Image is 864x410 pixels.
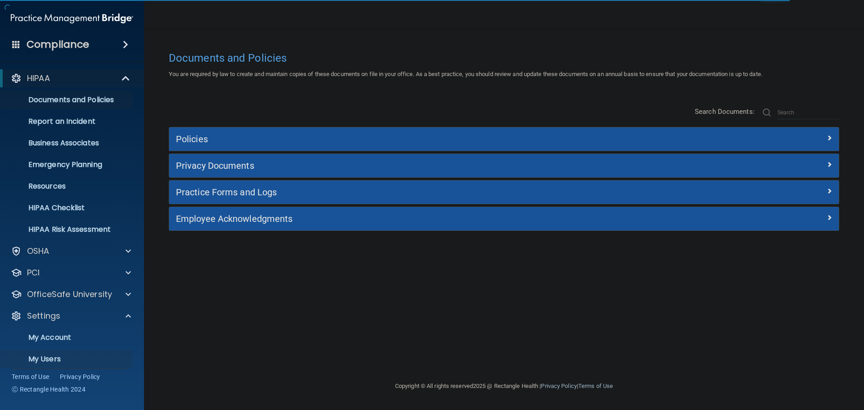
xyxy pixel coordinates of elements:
[6,95,129,104] p: Documents and Policies
[60,372,100,381] a: Privacy Policy
[176,132,832,146] a: Policies
[27,311,60,321] p: Settings
[11,73,130,84] a: HIPAA
[778,106,839,119] input: Search
[176,212,832,226] a: Employee Acknowledgments
[11,9,133,27] img: PMB logo
[176,187,665,197] h5: Practice Forms and Logs
[27,73,50,84] p: HIPAA
[176,161,665,171] h5: Privacy Documents
[6,225,129,234] p: HIPAA Risk Assessment
[27,246,49,257] p: OSHA
[578,383,613,389] a: Terms of Use
[6,139,129,148] p: Business Associates
[176,185,832,199] a: Practice Forms and Logs
[169,52,839,64] h4: Documents and Policies
[12,385,85,394] span: Ⓒ Rectangle Health 2024
[176,214,665,224] h5: Employee Acknowledgments
[6,182,129,191] p: Resources
[11,246,131,257] a: OSHA
[169,71,762,77] span: You are required by law to create and maintain copies of these documents on file in your office. ...
[176,134,665,144] h5: Policies
[27,38,89,51] h4: Compliance
[541,383,576,389] a: Privacy Policy
[12,372,49,381] a: Terms of Use
[11,311,131,321] a: Settings
[27,267,40,278] p: PCI
[763,108,771,117] img: ic-search.3b580494.png
[6,355,129,364] p: My Users
[340,372,668,401] div: Copyright © All rights reserved 2025 @ Rectangle Health | |
[11,267,131,278] a: PCI
[11,289,131,300] a: OfficeSafe University
[6,160,129,169] p: Emergency Planning
[6,333,129,342] p: My Account
[6,203,129,212] p: HIPAA Checklist
[6,117,129,126] p: Report an Incident
[695,108,755,116] span: Search Documents:
[27,289,112,300] p: OfficeSafe University
[176,158,832,173] a: Privacy Documents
